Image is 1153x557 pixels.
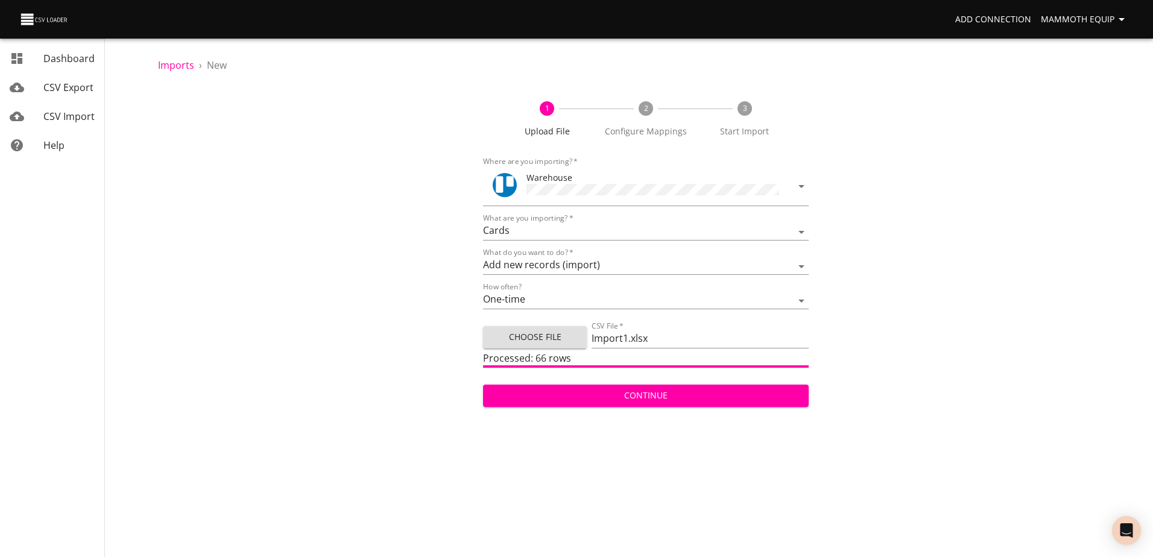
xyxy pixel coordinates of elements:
[493,173,517,197] div: Tool
[1112,516,1141,545] div: Open Intercom Messenger
[526,172,572,183] span: Warehouse
[493,330,577,345] span: Choose File
[483,385,808,407] button: Continue
[502,125,592,137] span: Upload File
[483,249,573,256] label: What do you want to do?
[483,326,587,348] button: Choose File
[1036,8,1134,31] button: Mammoth Equip
[601,125,690,137] span: Configure Mappings
[592,323,624,330] label: CSV File
[493,388,798,403] span: Continue
[199,58,202,72] li: ›
[483,351,571,365] span: Processed: 66 rows
[1041,12,1129,27] span: Mammoth Equip
[742,103,747,113] text: 3
[483,166,808,206] div: ToolWarehouse
[955,12,1031,27] span: Add Connection
[644,103,648,113] text: 2
[43,110,95,123] span: CSV Import
[545,103,549,113] text: 1
[207,58,227,72] span: New
[483,215,573,222] label: What are you importing?
[43,81,93,94] span: CSV Export
[43,139,65,152] span: Help
[483,283,522,291] label: How often?
[700,125,789,137] span: Start Import
[483,158,578,165] label: Where are you importing?
[493,173,517,197] img: Trello
[43,52,95,65] span: Dashboard
[158,58,194,72] a: Imports
[950,8,1036,31] a: Add Connection
[19,11,70,28] img: CSV Loader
